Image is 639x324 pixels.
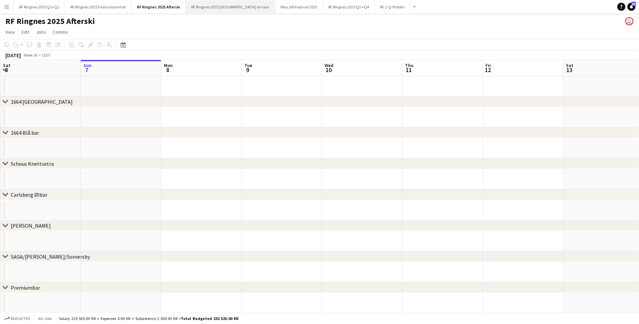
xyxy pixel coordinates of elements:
div: Salary 229 925.00 KR + Expenses 0.00 KR + Subsistence 2 600.00 KR = [59,316,238,321]
span: Sun [83,62,92,68]
a: View [3,28,18,36]
span: Comms [53,29,68,35]
span: 59 [632,2,636,6]
button: RF Ringnes 2025 Afterski [132,0,186,13]
button: Budgeted [3,315,31,322]
span: All jobs [37,316,53,321]
button: RF Ringnes 2025 [GEOGRAPHIC_DATA] on-tour [186,0,275,13]
span: 13 [565,66,574,74]
span: 7 [82,66,92,74]
app-user-avatar: Wilmer Borgnes [626,17,634,25]
h1: RF Ringnes 2025 Afterski [5,16,95,26]
span: Thu [405,62,414,68]
span: 10 [324,66,334,74]
span: Jobs [36,29,46,35]
button: RF Ringnes 2025 Q1+Q2 [14,0,65,13]
span: Edit [22,29,29,35]
div: 1664 [GEOGRAPHIC_DATA] [11,98,73,105]
span: 12 [485,66,491,74]
div: 1664 Blå bar [11,129,39,136]
span: Mon [164,62,173,68]
span: Wed [325,62,334,68]
a: Jobs [33,28,49,36]
div: [DATE] [5,52,21,59]
div: Schous Knettsetra [11,160,54,167]
span: Total Budgeted 232 525.00 KR [181,316,238,321]
button: RF // Q-Protein [375,0,410,13]
span: Budgeted [11,316,30,321]
span: 9 [243,66,252,74]
div: Premiumbar [11,284,40,291]
div: Carlsberg Ølbar [11,191,47,198]
a: Comms [50,28,71,36]
span: 11 [404,66,414,74]
div: CEST [42,53,51,58]
button: RF Ringnes 2025 Festivalsommer [65,0,132,13]
span: Fri [486,62,491,68]
div: [PERSON_NAME] [11,222,51,229]
a: Edit [19,28,32,36]
a: 59 [628,3,636,11]
span: Week 36 [22,53,39,58]
span: 6 [2,66,10,74]
span: Sat [3,62,10,68]
div: SAGA/[PERSON_NAME]/Somersby [11,253,90,260]
button: Nescafé Festival 2025 [275,0,323,13]
span: Tue [244,62,252,68]
span: View [5,29,15,35]
button: RF Ringnes 2025 Q3 +Q4 [323,0,375,13]
span: 8 [163,66,173,74]
span: Sat [566,62,574,68]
